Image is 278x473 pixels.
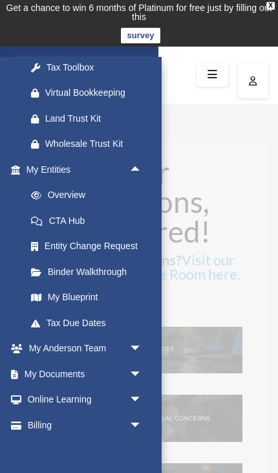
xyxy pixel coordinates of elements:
[45,111,145,127] div: Land Trust Kit
[18,54,162,80] a: Tax Toolbox
[18,310,162,336] a: Tax Due Dates
[129,361,155,388] span: arrow_drop_down
[9,387,162,413] a: Online Learningarrow_drop_down
[129,336,155,362] span: arrow_drop_down
[121,28,161,43] a: survey
[45,136,145,152] div: Wholesale Trust Kit
[129,157,155,183] span: arrow_drop_up
[18,105,162,131] a: Land Trust Kit
[9,336,162,362] a: My Anderson Teamarrow_drop_down
[9,412,162,438] a: Billingarrow_drop_down
[18,259,162,285] a: Binder Walkthrough
[266,2,275,10] div: close
[18,234,162,259] a: Entity Change Request
[9,361,162,387] a: My Documentsarrow_drop_down
[129,387,155,413] span: arrow_drop_down
[129,412,155,439] span: arrow_drop_down
[18,285,162,311] a: My Blueprint
[18,80,162,106] a: Virtual Bookkeeping
[18,131,162,157] a: Wholesale Trust Kit
[45,60,145,76] div: Tax Toolbox
[45,85,145,101] div: Virtual Bookkeeping
[9,157,162,182] a: My Entitiesarrow_drop_up
[18,182,162,208] a: Overview
[18,208,162,234] a: CTA Hub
